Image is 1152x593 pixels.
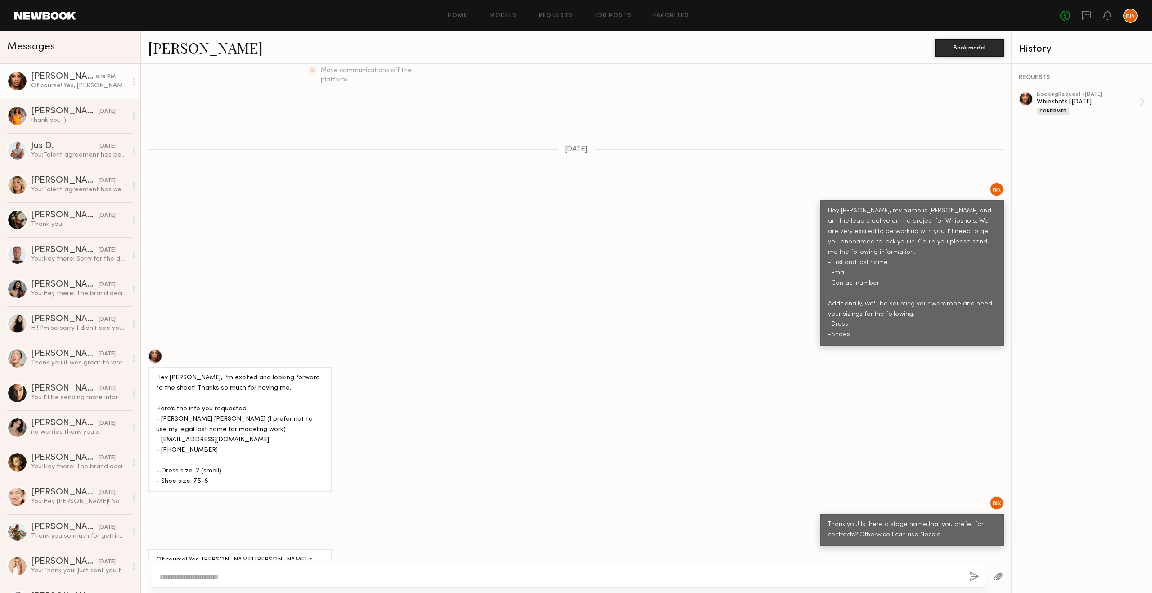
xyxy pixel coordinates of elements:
div: [DATE] [99,419,116,428]
div: REQUESTS [1019,75,1145,81]
div: [PERSON_NAME] [31,557,99,566]
div: Of course! Yes, [PERSON_NAME] [PERSON_NAME] is fine [156,555,324,576]
div: Hi! I’m so sorry I didn’t see your request in June as I was out of the country! If the opportunit... [31,324,127,332]
a: Job Posts [595,13,632,19]
div: [DATE] [99,315,116,324]
a: Models [489,13,517,19]
div: [PERSON_NAME] [31,454,99,463]
div: [PERSON_NAME] [31,488,99,497]
div: 6:19 PM [96,73,116,81]
div: [DATE] [99,454,116,463]
span: Move communications off the platform. [321,67,412,83]
div: [DATE] [99,385,116,393]
div: History [1019,44,1145,54]
div: [PERSON_NAME] [31,350,99,359]
div: [PERSON_NAME] [31,107,99,116]
a: bookingRequest •[DATE]Whipshots | [DATE]Confirmed [1037,92,1145,115]
div: [PERSON_NAME] [31,211,99,220]
div: Of course! Yes, [PERSON_NAME] [PERSON_NAME] is fine [31,81,127,90]
a: Book model [935,43,1004,51]
span: Messages [7,42,55,52]
div: Thank you so much for getting back to me! [31,532,127,540]
div: [PERSON_NAME] [31,315,99,324]
div: Hey [PERSON_NAME], my name is [PERSON_NAME] and I am the lead creative on the project for Whipsho... [828,206,996,340]
div: You: Hey there! The brand decided to move forward with a different model, but we will keep you on... [31,289,127,298]
div: [DATE] [99,281,116,289]
div: [DATE] [99,211,116,220]
div: [DATE] [99,246,116,255]
div: You: Talent agreement has been sent! Looking forward to working together. [31,151,127,159]
div: Thank you! Is there a stage name that you prefer for contracts? Otherwise I can use Necole [828,520,996,540]
div: [PERSON_NAME] [31,384,99,393]
a: [PERSON_NAME] [148,38,263,57]
span: [DATE] [565,146,588,153]
div: You: Hey there! Sorry for the delay. The brand decided to move forward with a different model, bu... [31,255,127,263]
div: You: Hey [PERSON_NAME]! No worries at all. The brand decided to move forward with a different mod... [31,497,127,506]
a: Favorites [653,13,689,19]
div: Whipshots | [DATE] [1037,98,1139,106]
div: [PERSON_NAME] [31,72,96,81]
div: [DATE] [99,523,116,532]
div: You: Hey there! The brand decided to move forward with a different model, but we will keep you on... [31,463,127,471]
div: [PERSON_NAME] [31,280,99,289]
div: Thank you it was great to work with you guys [31,359,127,367]
div: no worries thank you x [31,428,127,436]
div: [DATE] [99,489,116,497]
div: [DATE] [99,108,116,116]
div: You: Thank you! Just sent you the talent agreement. I'll follow up soon with the call sheet and m... [31,566,127,575]
div: You: I'll be sending more information [DATE]. Have a great rest of your week! [31,393,127,402]
div: [DATE] [99,177,116,185]
button: Book model [935,39,1004,57]
div: thank you :) [31,116,127,125]
div: [PERSON_NAME] [31,419,99,428]
div: Hey [PERSON_NAME], I’m excited and looking forward to the shoot! Thanks so much for having me. He... [156,373,324,486]
div: Jus D. [31,142,99,151]
div: [DATE] [99,142,116,151]
a: Requests [539,13,573,19]
a: Home [448,13,468,19]
div: [PERSON_NAME] [31,246,99,255]
div: [PERSON_NAME] [31,176,99,185]
div: Thank you [31,220,127,229]
div: [DATE] [99,350,116,359]
div: You: Talent agreement has been sent! Looking forward to working together. [31,185,127,194]
div: booking Request • [DATE] [1037,92,1139,98]
div: [DATE] [99,558,116,566]
div: Confirmed [1037,108,1069,115]
div: [PERSON_NAME] [31,523,99,532]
